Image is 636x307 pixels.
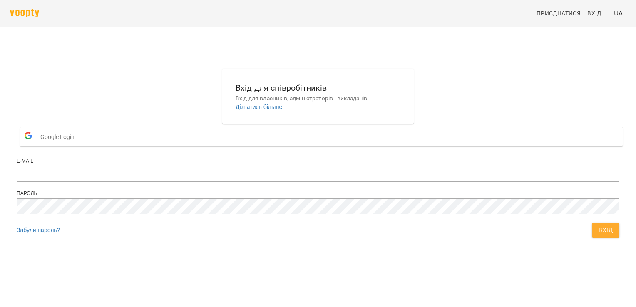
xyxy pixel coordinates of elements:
a: Дізнатись більше [236,104,282,110]
button: Вхід для співробітниківВхід для власників, адміністраторів і викладачів.Дізнатись більше [229,75,407,118]
a: Вхід [584,6,611,21]
button: Вхід [592,223,619,238]
span: Google Login [40,129,79,145]
h6: Вхід для співробітників [236,82,400,94]
a: Приєднатися [533,6,584,21]
span: Вхід [587,8,601,18]
div: E-mail [17,158,619,165]
span: Вхід [599,225,613,235]
button: UA [611,5,626,21]
span: UA [614,9,623,17]
button: Google Login [20,127,623,146]
div: Пароль [17,190,619,197]
p: Вхід для власників, адміністраторів і викладачів. [236,94,400,103]
img: voopty.png [10,9,39,17]
a: Забули пароль? [17,227,60,233]
span: Приєднатися [537,8,581,18]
